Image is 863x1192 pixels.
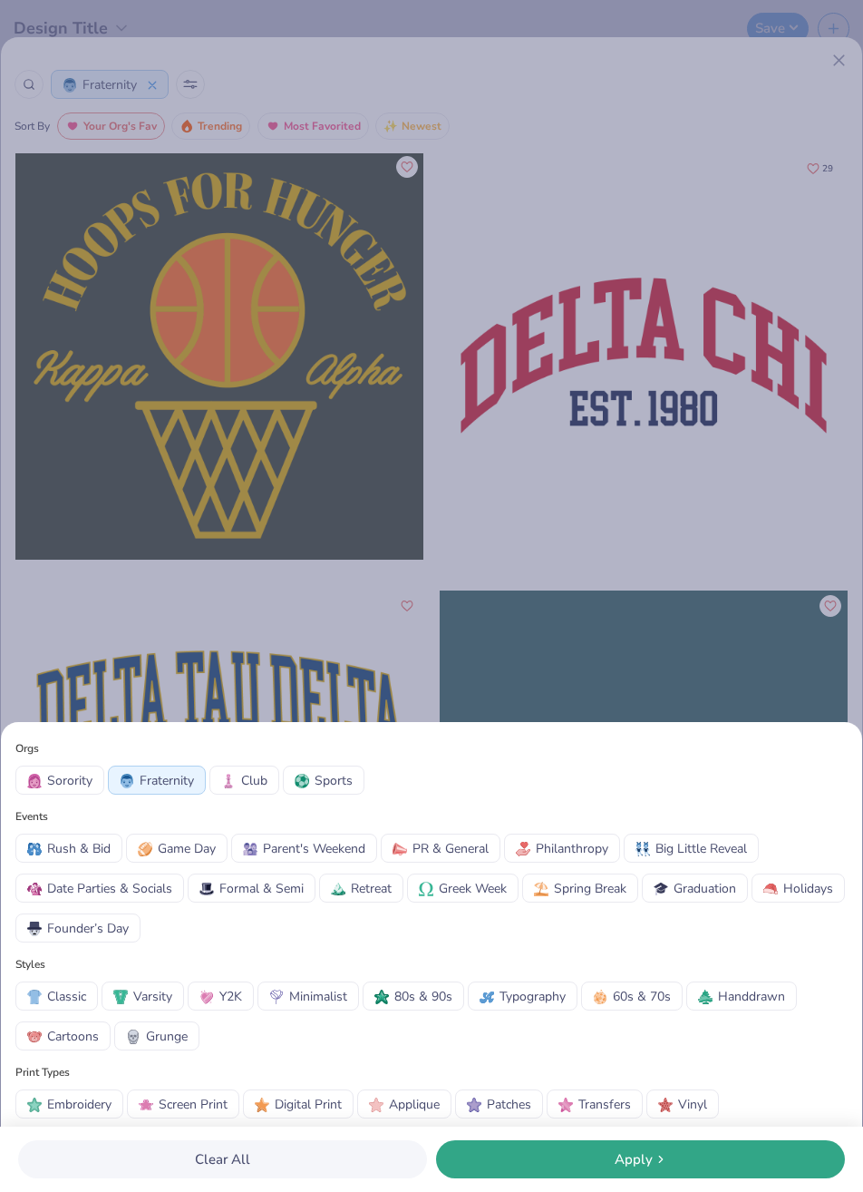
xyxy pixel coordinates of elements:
[516,842,530,856] img: Philanthropy
[15,874,184,903] button: Date Parties & SocialsDate Parties & Socials
[15,766,104,795] button: SororitySorority
[209,766,279,795] button: ClubClub
[593,990,607,1004] img: 60s & 70s
[27,842,42,856] img: Rush & Bid
[47,987,86,1006] span: Classic
[289,987,347,1006] span: Minimalist
[674,879,736,898] span: Graduation
[275,1095,342,1114] span: Digital Print
[522,874,638,903] button: Spring BreakSpring Break
[221,774,236,788] img: Club
[642,874,748,903] button: GraduationGraduation
[18,1140,427,1178] button: Clear All
[534,882,548,896] img: Spring Break
[783,879,833,898] span: Holidays
[635,842,650,856] img: Big Little Reveal
[255,1098,269,1112] img: Digital Print
[219,987,242,1006] span: Y2K
[27,882,42,896] img: Date Parties & Socials
[439,879,507,898] span: Greek Week
[47,771,92,790] span: Sorority
[27,1098,42,1112] img: Embroidery
[751,874,845,903] button: HolidaysHolidays
[646,1089,719,1119] button: VinylVinyl
[468,982,577,1011] button: TypographyTypography
[47,1027,99,1046] span: Cartoons
[15,834,122,863] button: Rush & BidRush & Bid
[47,839,111,858] span: Rush & Bid
[133,987,172,1006] span: Varsity
[467,1098,481,1112] img: Patches
[27,774,42,788] img: Sorority
[624,834,759,863] button: Big Little RevealBig Little Reveal
[678,1095,707,1114] span: Vinyl
[243,1089,354,1119] button: Digital PrintDigital Print
[455,1089,543,1119] button: PatchesPatches
[412,839,489,858] span: PR & General
[419,882,433,896] img: Greek Week
[686,982,797,1011] button: HanddrawnHanddrawn
[241,771,267,790] span: Club
[102,982,184,1011] button: VarsityVarsity
[15,740,848,757] div: Orgs
[331,882,345,896] img: Retreat
[363,982,464,1011] button: 80s & 90s80s & 90s
[581,982,683,1011] button: 60s & 70s60s & 70s
[15,1089,123,1119] button: EmbroideryEmbroidery
[558,1098,573,1112] img: Transfers
[499,987,566,1006] span: Typography
[504,834,620,863] button: PhilanthropyPhilanthropy
[357,1089,451,1119] button: AppliqueApplique
[113,990,128,1004] img: Varsity
[578,1095,631,1114] span: Transfers
[15,982,98,1011] button: ClassicClassic
[536,839,608,858] span: Philanthropy
[615,1149,653,1170] span: Apply
[381,834,500,863] button: PR & GeneralPR & General
[487,1095,531,1114] span: Patches
[27,990,42,1004] img: Classic
[199,882,214,896] img: Formal & Semi
[698,990,713,1004] img: Handdrawn
[613,987,671,1006] span: 60s & 70s
[547,1089,643,1119] button: TransfersTransfers
[188,874,315,903] button: Formal & SemiFormal & Semi
[15,808,848,825] div: Events
[243,842,257,856] img: Parent's Weekend
[394,987,452,1006] span: 80s & 90s
[655,839,747,858] span: Big Little Reveal
[108,766,206,795] button: FraternityFraternity
[436,1140,845,1178] button: Apply
[257,982,359,1011] button: MinimalistMinimalist
[231,834,377,863] button: Parent's WeekendParent's Weekend
[27,1030,42,1044] img: Cartoons
[763,882,778,896] img: Holidays
[139,1098,153,1112] img: Screen Print
[263,839,365,858] span: Parent's Weekend
[47,879,172,898] span: Date Parties & Socials
[269,990,284,1004] img: Minimalist
[658,1098,673,1112] img: Vinyl
[554,879,626,898] span: Spring Break
[120,774,134,788] img: Fraternity
[15,1021,111,1050] button: CartoonsCartoons
[114,1021,199,1050] button: GrungeGrunge
[407,874,519,903] button: Greek WeekGreek Week
[199,990,214,1004] img: Y2K
[315,771,353,790] span: Sports
[126,834,228,863] button: Game DayGame Day
[15,914,141,943] button: Founder’s DayFounder’s Day
[138,842,152,856] img: Game Day
[47,919,129,938] span: Founder’s Day
[15,956,848,972] div: Styles
[127,1089,239,1119] button: Screen PrintScreen Print
[188,982,254,1011] button: Y2KY2K
[126,1030,141,1044] img: Grunge
[140,771,194,790] span: Fraternity
[718,987,785,1006] span: Handdrawn
[146,1027,188,1046] span: Grunge
[374,990,389,1004] img: 80s & 90s
[283,766,364,795] button: SportsSports
[393,842,407,856] img: PR & General
[159,1095,228,1114] span: Screen Print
